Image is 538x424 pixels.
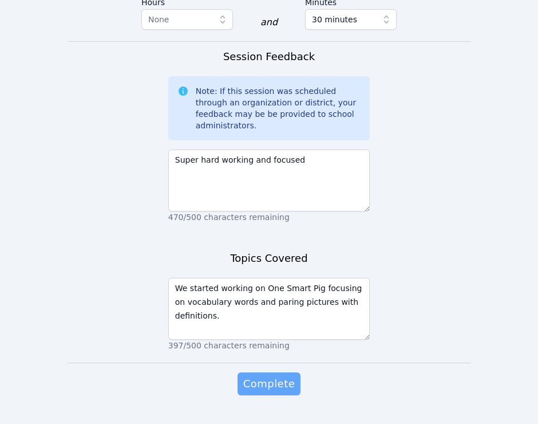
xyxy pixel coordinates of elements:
h3: Session Feedback [223,49,315,65]
textarea: We started working on One Smart Pig focusing on vocabulary words and paring pictures with definit... [168,278,370,340]
button: 30 minutes [305,9,397,30]
div: and [260,15,278,29]
p: 397/500 characters remaining [168,340,370,351]
span: 30 minutes [312,13,357,26]
p: 470/500 characters remaining [168,211,370,223]
div: Note: If this session was scheduled through an organization or district, your feedback may be be ... [196,85,361,131]
span: Complete [243,376,295,392]
button: None [141,9,233,30]
button: Complete [238,372,300,395]
textarea: Super hard working and focused [168,150,370,211]
h3: Topics Covered [230,250,307,266]
span: None [148,15,169,24]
